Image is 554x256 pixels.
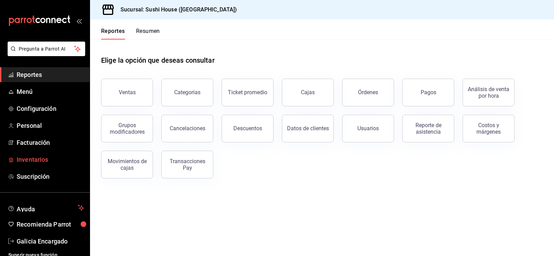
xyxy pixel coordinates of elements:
[233,125,262,132] div: Descuentos
[106,158,149,171] div: Movimientos de cajas
[17,138,84,147] span: Facturación
[17,204,75,212] span: Ayuda
[17,87,84,96] span: Menú
[17,121,84,130] span: Personal
[17,70,84,79] span: Reportes
[170,125,205,132] div: Cancelaciones
[358,89,378,96] div: Órdenes
[101,28,160,39] div: navigation tabs
[136,28,160,39] button: Resumen
[228,89,267,96] div: Ticket promedio
[421,89,436,96] div: Pagos
[101,55,215,65] h1: Elige la opción que deseas consultar
[19,45,74,53] span: Pregunta a Parrot AI
[282,115,334,142] button: Datos de clientes
[402,115,454,142] button: Reporte de asistencia
[463,115,515,142] button: Costos y márgenes
[115,6,237,14] h3: Sucursal: Sushi House ([GEOGRAPHIC_DATA])
[76,18,82,24] button: open_drawer_menu
[402,79,454,106] button: Pagos
[101,151,153,178] button: Movimientos de cajas
[342,79,394,106] button: Órdenes
[17,172,84,181] span: Suscripción
[101,28,125,39] button: Reportes
[101,115,153,142] button: Grupos modificadores
[467,122,510,135] div: Costos y márgenes
[161,79,213,106] button: Categorías
[463,79,515,106] button: Análisis de venta por hora
[357,125,379,132] div: Usuarios
[17,220,84,229] span: Recomienda Parrot
[222,115,274,142] button: Descuentos
[174,89,200,96] div: Categorías
[301,88,315,97] div: Cajas
[287,125,329,132] div: Datos de clientes
[5,50,85,58] a: Pregunta a Parrot AI
[222,79,274,106] button: Ticket promedio
[407,122,450,135] div: Reporte de asistencia
[161,151,213,178] button: Transacciones Pay
[101,79,153,106] button: Ventas
[282,79,334,106] a: Cajas
[161,115,213,142] button: Cancelaciones
[166,158,209,171] div: Transacciones Pay
[17,104,84,113] span: Configuración
[106,122,149,135] div: Grupos modificadores
[8,42,85,56] button: Pregunta a Parrot AI
[17,155,84,164] span: Inventarios
[467,86,510,99] div: Análisis de venta por hora
[17,237,84,246] span: Galicia Encargado
[119,89,136,96] div: Ventas
[342,115,394,142] button: Usuarios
